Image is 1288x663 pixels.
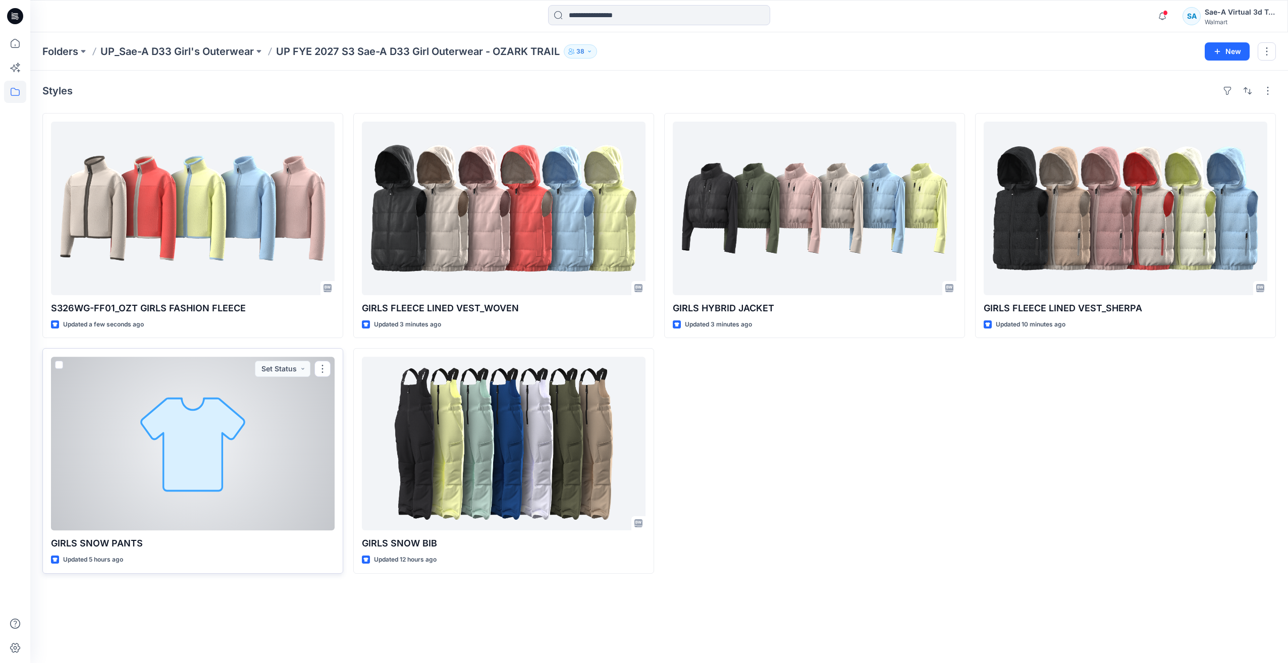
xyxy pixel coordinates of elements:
p: GIRLS SNOW BIB [362,536,646,550]
p: Updated 3 minutes ago [685,319,752,330]
a: GIRLS FLEECE LINED VEST_WOVEN [362,122,646,295]
a: GIRLS SNOW BIB [362,357,646,530]
p: S326WG-FF01_OZT GIRLS FASHION FLEECE [51,301,335,315]
p: Updated 10 minutes ago [996,319,1065,330]
div: Walmart [1205,18,1275,26]
p: GIRLS FLEECE LINED VEST_WOVEN [362,301,646,315]
a: GIRLS HYBRID JACKET [673,122,956,295]
p: Updated a few seconds ago [63,319,144,330]
a: S326WG-FF01_OZT GIRLS FASHION FLEECE [51,122,335,295]
p: Updated 3 minutes ago [374,319,441,330]
p: Updated 5 hours ago [63,555,123,565]
p: GIRLS SNOW PANTS [51,536,335,550]
button: New [1205,42,1250,61]
a: Folders [42,44,78,59]
h4: Styles [42,85,73,97]
div: SA [1183,7,1201,25]
a: UP_Sae-A D33 Girl's Outerwear [100,44,254,59]
p: 38 [576,46,584,57]
p: UP FYE 2027 S3 Sae-A D33 Girl Outerwear - OZARK TRAIL [276,44,560,59]
a: GIRLS FLEECE LINED VEST_SHERPA [984,122,1267,295]
button: 38 [564,44,597,59]
div: Sae-A Virtual 3d Team [1205,6,1275,18]
a: GIRLS SNOW PANTS [51,357,335,530]
p: GIRLS FLEECE LINED VEST_SHERPA [984,301,1267,315]
p: Updated 12 hours ago [374,555,437,565]
p: GIRLS HYBRID JACKET [673,301,956,315]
